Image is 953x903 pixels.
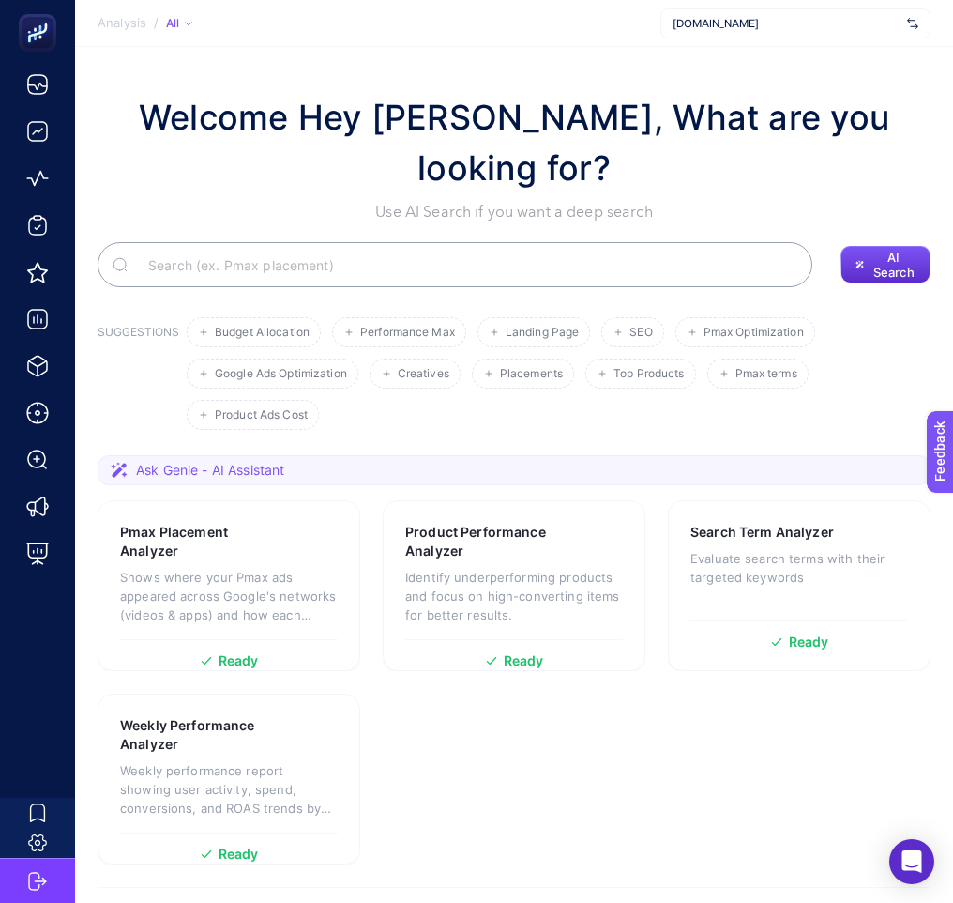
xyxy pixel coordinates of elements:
h1: Welcome Hey [PERSON_NAME], What are you looking for? [98,92,930,193]
button: AI Search [840,246,930,283]
input: Search [133,238,797,291]
a: Weekly Performance AnalyzerWeekly performance report showing user activity, spend, conversions, a... [98,694,360,865]
span: Ready [219,654,259,667]
span: Ready [789,635,829,649]
img: svg%3e [907,14,918,33]
a: Product Performance AnalyzerIdentify underperforming products and focus on high-converting items ... [383,500,645,671]
a: Pmax Placement AnalyzerShows where your Pmax ads appeared across Google's networks (videos & apps... [98,500,360,671]
span: Analysis [98,16,146,31]
span: Placements [500,367,563,381]
span: Pmax Optimization [703,326,804,340]
span: SEO [629,326,652,340]
span: Ready [504,654,544,667]
h3: Weekly Performance Analyzer [120,716,280,754]
p: Shows where your Pmax ads appeared across Google's networks (videos & apps) and how each placemen... [120,568,338,624]
span: Budget Allocation [215,326,310,340]
span: Product Ads Cost [215,408,308,422]
h3: Pmax Placement Analyzer [120,523,279,560]
span: Google Ads Optimization [215,367,347,381]
a: Search Term AnalyzerEvaluate search terms with their targeted keywordsReady [668,500,930,671]
p: Use AI Search if you want a deep search [98,201,930,223]
h3: SUGGESTIONS [98,325,179,430]
span: [DOMAIN_NAME] [673,16,900,31]
span: Ask Genie - AI Assistant [136,461,284,480]
span: Pmax terms [735,367,797,381]
div: All [166,16,192,31]
p: Identify underperforming products and focus on high-converting items for better results. [405,568,623,624]
h3: Product Performance Analyzer [405,523,566,560]
span: Ready [219,848,259,861]
p: Evaluate search terms with their targeted keywords [690,549,908,587]
span: Performance Max [360,326,455,340]
span: Landing Page [506,326,579,340]
p: Weekly performance report showing user activity, spend, conversions, and ROAS trends by week. [120,761,338,818]
span: Creatives [398,367,449,381]
div: Open Intercom Messenger [889,839,934,884]
span: / [154,15,159,30]
span: Feedback [11,6,71,21]
span: Top Products [613,367,684,381]
span: AI Search [872,250,916,280]
h3: Search Term Analyzer [690,523,834,542]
